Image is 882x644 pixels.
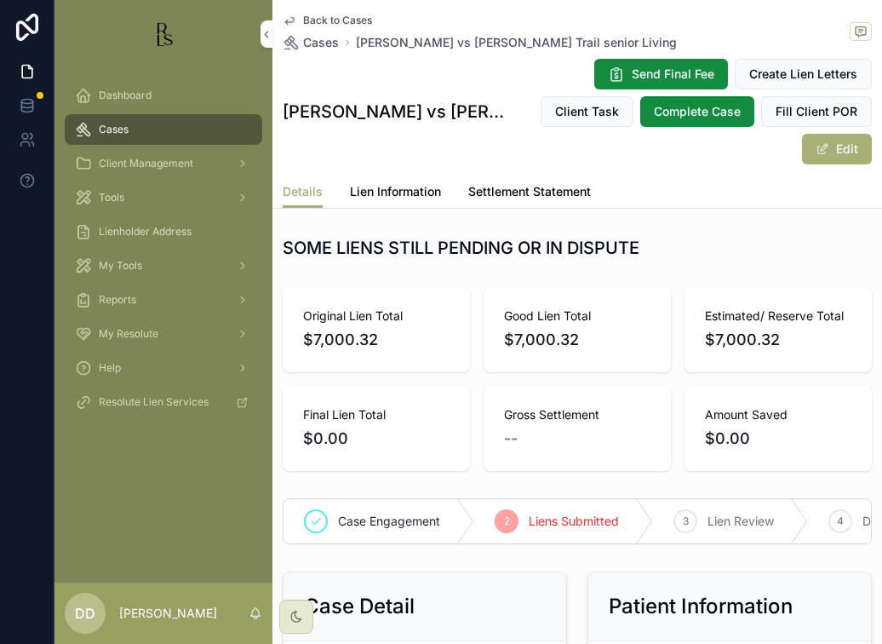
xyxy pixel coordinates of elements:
[65,250,262,281] a: My Tools
[303,406,450,423] span: Final Lien Total
[99,191,124,204] span: Tools
[303,14,372,27] span: Back to Cases
[283,100,511,124] h1: [PERSON_NAME] vs [PERSON_NAME] Trail senior Living
[338,513,440,530] span: Case Engagement
[529,513,619,530] span: Liens Submitted
[303,328,450,352] span: $7,000.32
[119,605,217,622] p: [PERSON_NAME]
[683,515,689,528] span: 3
[283,183,323,200] span: Details
[707,513,774,530] span: Lien Review
[802,134,872,164] button: Edit
[837,515,844,528] span: 4
[65,216,262,247] a: Lienholder Address
[640,96,754,127] button: Complete Case
[350,183,441,200] span: Lien Information
[468,183,591,200] span: Settlement Statement
[776,103,857,120] span: Fill Client POR
[609,593,793,620] h2: Patient Information
[283,176,323,209] a: Details
[65,353,262,383] a: Help
[705,406,851,423] span: Amount Saved
[283,236,639,260] h1: SOME LIENS STILL PENDING OR IN DISPUTE
[65,319,262,349] a: My Resolute
[283,14,372,27] a: Back to Cases
[504,515,510,528] span: 2
[468,176,591,210] a: Settlement Statement
[75,603,95,624] span: DD
[555,103,619,120] span: Client Task
[65,182,262,213] a: Tools
[65,114,262,145] a: Cases
[65,80,262,111] a: Dashboard
[99,123,129,136] span: Cases
[735,59,872,89] button: Create Lien Letters
[283,34,339,51] a: Cases
[705,427,851,451] span: $0.00
[99,361,121,375] span: Help
[705,308,851,325] span: Estimated/ Reserve Total
[654,103,741,120] span: Complete Case
[594,59,728,89] button: Send Final Fee
[761,96,872,127] button: Fill Client POR
[99,89,152,102] span: Dashboard
[99,259,142,273] span: My Tools
[65,387,262,417] a: Resolute Lien Services
[65,148,262,179] a: Client Management
[504,427,518,451] span: --
[99,293,136,307] span: Reports
[504,308,650,325] span: Good Lien Total
[54,68,272,440] div: scrollable content
[504,328,650,352] span: $7,000.32
[350,176,441,210] a: Lien Information
[705,328,851,352] span: $7,000.32
[304,593,415,620] h2: Case Detail
[303,427,450,451] span: $0.00
[303,34,339,51] span: Cases
[99,157,193,170] span: Client Management
[99,327,158,341] span: My Resolute
[749,66,857,83] span: Create Lien Letters
[99,225,192,239] span: Lienholder Address
[303,308,450,325] span: Original Lien Total
[541,96,633,127] button: Client Task
[99,395,209,409] span: Resolute Lien Services
[632,66,714,83] span: Send Final Fee
[150,20,177,48] img: App logo
[356,34,677,51] a: [PERSON_NAME] vs [PERSON_NAME] Trail senior Living
[504,406,650,423] span: Gross Settlement
[65,285,262,315] a: Reports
